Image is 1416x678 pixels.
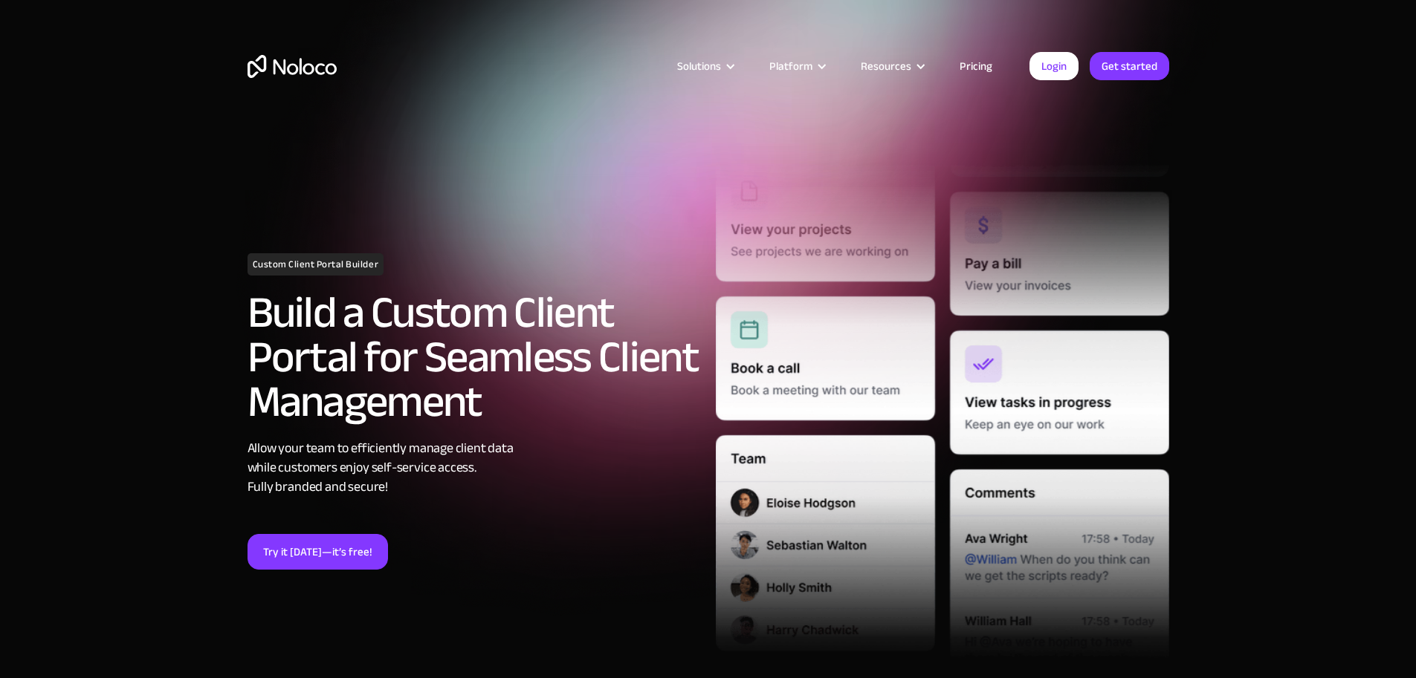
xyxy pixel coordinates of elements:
[861,56,911,76] div: Resources
[941,56,1011,76] a: Pricing
[751,56,842,76] div: Platform
[248,290,701,424] h2: Build a Custom Client Portal for Seamless Client Management
[248,55,337,78] a: home
[677,56,721,76] div: Solutions
[769,56,812,76] div: Platform
[248,439,701,497] div: Allow your team to efficiently manage client data while customers enjoy self-service access. Full...
[248,534,388,570] a: Try it [DATE]—it’s free!
[1090,52,1169,80] a: Get started
[659,56,751,76] div: Solutions
[842,56,941,76] div: Resources
[248,253,384,276] h1: Custom Client Portal Builder
[1029,52,1079,80] a: Login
